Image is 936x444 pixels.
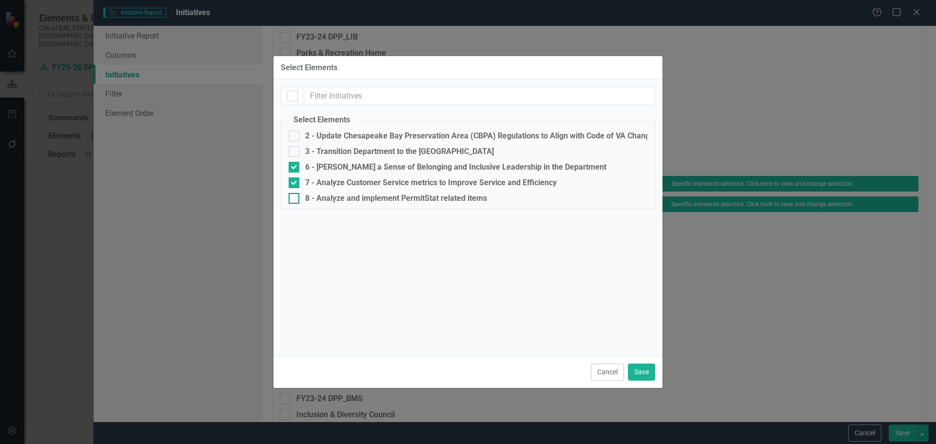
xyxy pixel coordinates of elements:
div: 2 - Update Chesapeake Bay Preservation Area (CBPA) Regulations to Align with Code of VA Changes [305,132,658,140]
button: Cancel [591,364,624,381]
div: 3 - Transition Department to the [GEOGRAPHIC_DATA] [305,147,494,156]
legend: Select Elements [289,115,355,126]
div: 8 - Analyze and implement PermitStat related items [305,194,487,203]
input: Filter Initiatives [304,87,655,105]
div: 7 - Analyze Customer Service metrics to Improve Service and Efficiency [305,178,557,187]
div: Select Elements [281,63,337,72]
div: 6 - [PERSON_NAME] a Sense of Belonging and Inclusive Leadership in the Department [305,163,606,172]
button: Save [628,364,655,381]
